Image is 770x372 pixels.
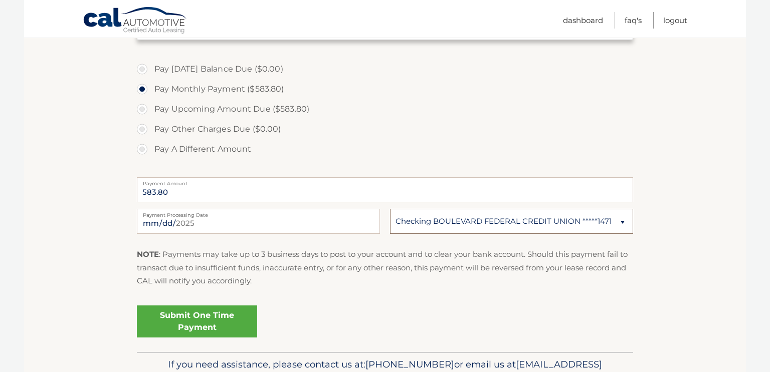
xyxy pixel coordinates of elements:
[563,12,603,29] a: Dashboard
[137,305,257,337] a: Submit One Time Payment
[137,209,380,234] input: Payment Date
[625,12,642,29] a: FAQ's
[137,248,633,287] p: : Payments may take up to 3 business days to post to your account and to clear your bank account....
[137,209,380,217] label: Payment Processing Date
[137,119,633,139] label: Pay Other Charges Due ($0.00)
[137,177,633,185] label: Payment Amount
[83,7,188,36] a: Cal Automotive
[137,249,159,259] strong: NOTE
[137,79,633,99] label: Pay Monthly Payment ($583.80)
[137,177,633,202] input: Payment Amount
[137,139,633,159] label: Pay A Different Amount
[365,358,454,370] span: [PHONE_NUMBER]
[663,12,687,29] a: Logout
[137,59,633,79] label: Pay [DATE] Balance Due ($0.00)
[137,99,633,119] label: Pay Upcoming Amount Due ($583.80)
